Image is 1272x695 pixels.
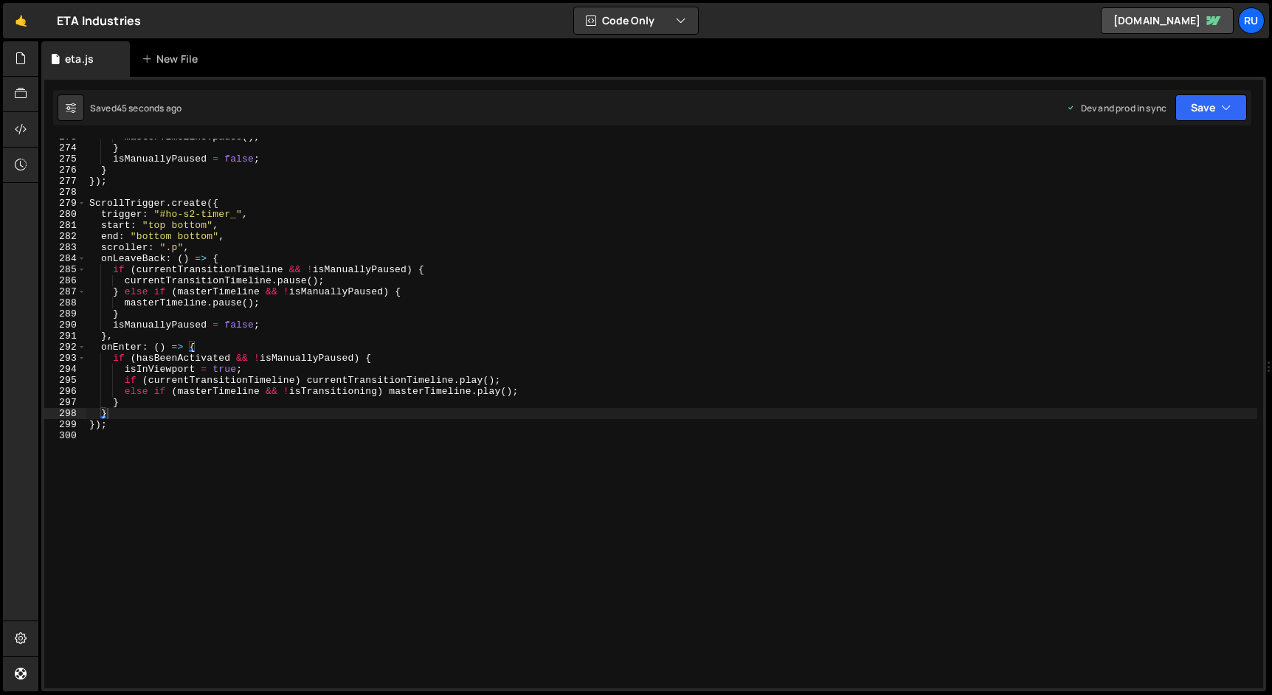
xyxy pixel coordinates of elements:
div: 287 [44,286,86,297]
div: 276 [44,165,86,176]
a: Ru [1238,7,1265,34]
div: 45 seconds ago [117,102,182,114]
div: 281 [44,220,86,231]
div: 293 [44,353,86,364]
div: 300 [44,430,86,441]
div: Saved [90,102,182,114]
a: [DOMAIN_NAME] [1101,7,1234,34]
div: 296 [44,386,86,397]
div: ETA Industries [57,12,141,30]
a: 🤙 [3,3,39,38]
div: 278 [44,187,86,198]
div: 279 [44,198,86,209]
div: 299 [44,419,86,430]
div: 291 [44,331,86,342]
div: eta.js [65,52,94,66]
div: 275 [44,153,86,165]
div: 292 [44,342,86,353]
div: 282 [44,231,86,242]
div: 297 [44,397,86,408]
button: Code Only [574,7,698,34]
div: 280 [44,209,86,220]
button: Save [1175,94,1247,121]
div: 286 [44,275,86,286]
div: 274 [44,142,86,153]
div: 290 [44,319,86,331]
div: 277 [44,176,86,187]
div: 288 [44,297,86,308]
div: 298 [44,408,86,419]
div: 284 [44,253,86,264]
div: 283 [44,242,86,253]
div: 294 [44,364,86,375]
div: Dev and prod in sync [1066,102,1166,114]
div: 295 [44,375,86,386]
div: 289 [44,308,86,319]
div: New File [142,52,204,66]
div: 285 [44,264,86,275]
